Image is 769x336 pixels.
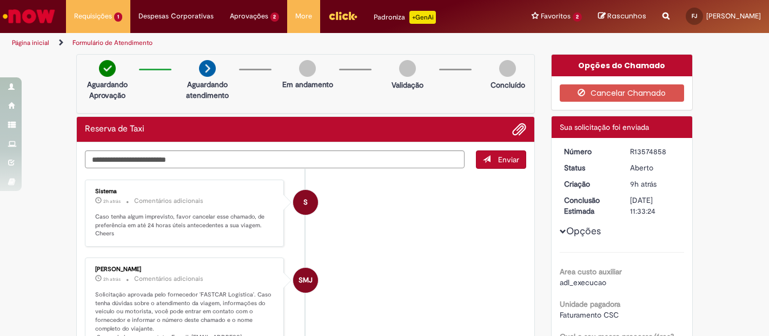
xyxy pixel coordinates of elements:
span: Sua solicitação foi enviada [560,122,649,132]
p: Caso tenha algum imprevisto, favor cancelar esse chamado, de preferência em até 24 horas úteis an... [95,213,275,238]
span: FJ [692,12,697,19]
p: +GenAi [409,11,436,24]
img: click_logo_yellow_360x200.png [328,8,357,24]
div: Sistema [95,188,275,195]
span: SMJ [299,267,313,293]
span: 2 [573,12,582,22]
img: img-circle-grey.png [499,60,516,77]
dt: Número [556,146,622,157]
ul: Trilhas de página [8,33,505,53]
span: Requisições [74,11,112,22]
span: 2h atrás [103,198,121,205]
img: arrow-next.png [199,60,216,77]
p: Validação [392,80,423,90]
div: 29/09/2025 08:10:20 [630,179,680,189]
small: Comentários adicionais [134,196,203,206]
small: Comentários adicionais [134,274,203,284]
button: Cancelar Chamado [560,84,685,102]
button: Enviar [476,150,526,169]
dt: Criação [556,179,622,189]
span: Faturamento CSC [560,310,619,320]
dt: Status [556,162,622,173]
p: Em andamento [282,79,333,90]
div: [DATE] 11:33:24 [630,195,680,216]
span: More [295,11,312,22]
span: 2 [270,12,280,22]
time: 29/09/2025 08:10:20 [630,179,657,189]
h2: Reserva de Taxi Histórico de tíquete [85,124,144,134]
b: Unidade pagadora [560,299,620,309]
time: 29/09/2025 14:33:24 [103,276,121,282]
div: Aberto [630,162,680,173]
p: Concluído [490,80,525,90]
span: Rascunhos [607,11,646,21]
img: ServiceNow [1,5,57,27]
span: [PERSON_NAME] [706,11,761,21]
span: S [303,189,308,215]
div: R13574858 [630,146,680,157]
b: Area custo auxiliar [560,267,622,276]
span: 1 [114,12,122,22]
div: Padroniza [374,11,436,24]
div: Samuel Marcelino Junior [293,268,318,293]
img: check-circle-green.png [99,60,116,77]
time: 29/09/2025 14:33:26 [103,198,121,205]
span: 2h atrás [103,276,121,282]
textarea: Digite sua mensagem aqui... [85,150,465,168]
dt: Conclusão Estimada [556,195,622,216]
div: System [293,190,318,215]
img: img-circle-grey.png [399,60,416,77]
p: Aguardando Aprovação [81,79,134,101]
a: Rascunhos [598,11,646,22]
img: img-circle-grey.png [299,60,316,77]
span: Favoritos [541,11,571,22]
a: Formulário de Atendimento [72,38,153,47]
a: Página inicial [12,38,49,47]
div: [PERSON_NAME] [95,266,275,273]
span: Aprovações [230,11,268,22]
button: Adicionar anexos [512,122,526,136]
p: Aguardando atendimento [181,79,234,101]
span: Despesas Corporativas [138,11,214,22]
span: adl_execucao [560,278,606,287]
span: Enviar [498,155,519,164]
div: Opções do Chamado [552,55,693,76]
span: 9h atrás [630,179,657,189]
